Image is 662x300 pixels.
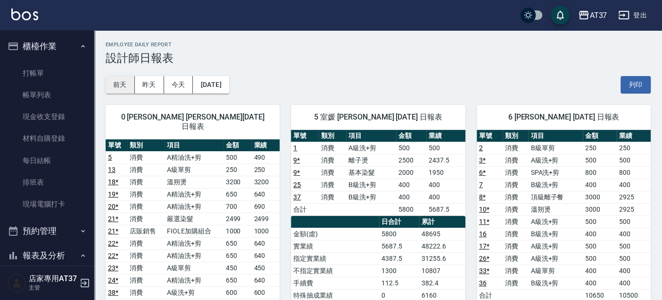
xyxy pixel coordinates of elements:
[4,219,91,243] button: 預約管理
[583,277,617,289] td: 400
[4,128,91,149] a: 材料自購登錄
[302,112,454,122] span: 5 室媛 [PERSON_NAME] [DATE] 日報表
[223,237,252,249] td: 650
[419,240,465,252] td: 48222.6
[479,181,483,189] a: 7
[165,262,223,274] td: A級單剪
[503,154,529,166] td: 消費
[503,179,529,191] td: 消費
[165,237,223,249] td: A精油洗+剪
[583,154,617,166] td: 500
[346,179,396,191] td: B級洗+剪
[503,166,529,179] td: 消費
[583,130,617,142] th: 金額
[528,215,582,228] td: A級洗+剪
[419,277,465,289] td: 382.4
[617,252,651,265] td: 500
[419,228,465,240] td: 48695
[346,166,396,179] td: 基本染髮
[614,7,651,24] button: 登出
[291,203,318,215] td: 合計
[583,142,617,154] td: 250
[528,228,582,240] td: B級洗+剪
[503,130,529,142] th: 類別
[551,6,570,25] button: save
[419,216,465,228] th: 累計
[4,62,91,84] a: 打帳單
[528,277,582,289] td: B級洗+剪
[165,213,223,225] td: 嚴選染髮
[396,154,426,166] td: 2500
[426,154,465,166] td: 2437.5
[477,130,503,142] th: 單號
[251,249,280,262] td: 640
[106,139,127,152] th: 單號
[127,176,165,188] td: 消費
[223,151,252,163] td: 500
[165,274,223,286] td: A精油洗+剪
[251,262,280,274] td: 450
[251,225,280,237] td: 1000
[528,179,582,191] td: B級洗+剪
[251,274,280,286] td: 640
[426,166,465,179] td: 1950
[4,150,91,171] a: 每日結帳
[617,203,651,215] td: 2925
[108,154,112,161] a: 5
[223,139,252,152] th: 金額
[583,203,617,215] td: 3000
[426,203,465,215] td: 5687.5
[479,279,487,287] a: 36
[165,249,223,262] td: A精油洗+剪
[223,213,252,225] td: 2499
[293,193,301,201] a: 37
[8,274,26,292] img: Person
[528,142,582,154] td: B級單剪
[379,277,419,289] td: 112.5
[223,249,252,262] td: 650
[165,225,223,237] td: FIOLE加購組合
[291,130,465,216] table: a dense table
[589,9,607,21] div: AT37
[223,176,252,188] td: 3200
[127,237,165,249] td: 消費
[583,215,617,228] td: 500
[291,130,318,142] th: 單號
[419,252,465,265] td: 31255.6
[223,163,252,176] td: 250
[293,144,297,152] a: 1
[488,112,639,122] span: 6 [PERSON_NAME] [DATE] 日報表
[379,240,419,252] td: 5687.5
[4,193,91,215] a: 現場電腦打卡
[503,203,529,215] td: 消費
[251,139,280,152] th: 業績
[193,76,229,94] button: [DATE]
[29,283,77,292] p: 主管
[251,163,280,176] td: 250
[251,176,280,188] td: 3200
[503,277,529,289] td: 消費
[291,277,379,289] td: 手續費
[127,163,165,176] td: 消費
[528,154,582,166] td: A級洗+剪
[583,166,617,179] td: 800
[621,76,651,94] button: 列印
[617,154,651,166] td: 500
[503,191,529,203] td: 消費
[165,139,223,152] th: 項目
[396,166,426,179] td: 2000
[165,151,223,163] td: A精油洗+剪
[4,34,91,59] button: 櫃檯作業
[223,274,252,286] td: 650
[251,151,280,163] td: 490
[223,286,252,299] td: 600
[396,142,426,154] td: 500
[127,139,165,152] th: 類別
[319,179,346,191] td: 消費
[127,249,165,262] td: 消費
[165,188,223,200] td: A精油洗+剪
[127,262,165,274] td: 消費
[617,228,651,240] td: 400
[396,179,426,191] td: 400
[127,200,165,213] td: 消費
